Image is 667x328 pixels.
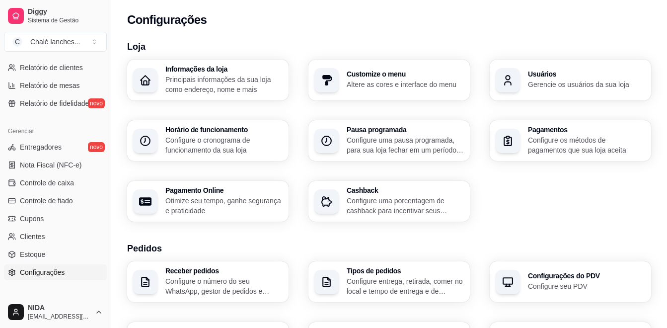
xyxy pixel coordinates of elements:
p: Otimize seu tempo, ganhe segurança e praticidade [165,196,283,216]
button: UsuáriosGerencie os usuários da sua loja [490,60,651,100]
h3: Receber pedidos [165,267,283,274]
p: Configure o número do seu WhatsApp, gestor de pedidos e outros [165,276,283,296]
h3: Usuários [528,71,645,78]
span: Sistema de Gestão [28,16,103,24]
p: Configure entrega, retirada, comer no local e tempo de entrega e de retirada [347,276,464,296]
button: Tipos de pedidosConfigure entrega, retirada, comer no local e tempo de entrega e de retirada [308,261,470,302]
span: Relatório de clientes [20,63,83,73]
span: Entregadores [20,142,62,152]
a: Relatório de mesas [4,78,107,93]
div: Gerenciar [4,123,107,139]
span: Cupons [20,214,44,224]
h3: Pagamento Online [165,187,283,194]
a: Nota Fiscal (NFC-e) [4,157,107,173]
a: Configurações [4,264,107,280]
button: Configurações do PDVConfigure seu PDV [490,261,651,302]
a: Controle de fiado [4,193,107,209]
p: Altere as cores e interface do menu [347,80,464,89]
h3: Horário de funcionamento [165,126,283,133]
button: Horário de funcionamentoConfigure o cronograma de funcionamento da sua loja [127,120,289,161]
button: PagamentosConfigure os métodos de pagamentos que sua loja aceita [490,120,651,161]
button: Receber pedidosConfigure o número do seu WhatsApp, gestor de pedidos e outros [127,261,289,302]
h3: Pagamentos [528,126,645,133]
p: Configure seu PDV [528,281,645,291]
button: Pausa programadaConfigure uma pausa programada, para sua loja fechar em um período específico [308,120,470,161]
button: Informações da lojaPrincipais informações da sua loja como endereço, nome e mais [127,60,289,100]
button: Select a team [4,32,107,52]
span: Relatório de fidelidade [20,98,89,108]
button: Pagamento OnlineOtimize seu tempo, ganhe segurança e praticidade [127,181,289,222]
a: Controle de caixa [4,175,107,191]
span: Nota Fiscal (NFC-e) [20,160,81,170]
p: Configure os métodos de pagamentos que sua loja aceita [528,135,645,155]
span: NIDA [28,304,91,313]
span: Diggy [28,7,103,16]
a: Relatório de clientes [4,60,107,76]
a: Relatório de fidelidadenovo [4,95,107,111]
p: Principais informações da sua loja como endereço, nome e mais [165,75,283,94]
span: [EMAIL_ADDRESS][DOMAIN_NAME] [28,313,91,321]
div: Diggy [4,292,107,308]
span: C [12,37,22,47]
span: Relatório de mesas [20,81,80,90]
span: Clientes [20,232,45,242]
p: Configure uma porcentagem de cashback para incentivar seus clientes a comprarem em sua loja [347,196,464,216]
p: Configure uma pausa programada, para sua loja fechar em um período específico [347,135,464,155]
h2: Configurações [127,12,207,28]
button: Customize o menuAltere as cores e interface do menu [308,60,470,100]
h3: Informações da loja [165,66,283,73]
h3: Customize o menu [347,71,464,78]
a: Estoque [4,246,107,262]
p: Gerencie os usuários da sua loja [528,80,645,89]
h3: Configurações do PDV [528,272,645,279]
h3: Cashback [347,187,464,194]
button: CashbackConfigure uma porcentagem de cashback para incentivar seus clientes a comprarem em sua loja [308,181,470,222]
div: Chalé lanches ... [30,37,80,47]
p: Configure o cronograma de funcionamento da sua loja [165,135,283,155]
span: Configurações [20,267,65,277]
h3: Pedidos [127,242,651,255]
h3: Loja [127,40,651,54]
span: Estoque [20,249,45,259]
a: Clientes [4,229,107,245]
span: Controle de fiado [20,196,73,206]
a: Entregadoresnovo [4,139,107,155]
a: DiggySistema de Gestão [4,4,107,28]
a: Cupons [4,211,107,227]
button: NIDA[EMAIL_ADDRESS][DOMAIN_NAME] [4,300,107,324]
h3: Tipos de pedidos [347,267,464,274]
span: Controle de caixa [20,178,74,188]
h3: Pausa programada [347,126,464,133]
